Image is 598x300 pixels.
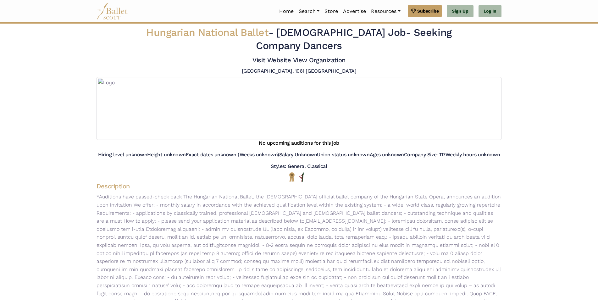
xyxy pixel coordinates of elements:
h5: Union status unknown [317,152,369,158]
span: Hungarian National Ballet [146,26,269,38]
h5: There may be more auditions, but they are not currently listed on the our site. [259,140,339,147]
a: Store [322,5,341,18]
a: Search [296,5,322,18]
a: View Organization [293,56,346,64]
a: Subscribe [408,5,442,17]
h5: Ages unknown [370,152,404,158]
span: Subscribe [417,8,439,14]
h5: Weekly hours unknown [446,152,500,158]
h4: Description [91,182,507,190]
h5: Company Size: 117 [404,152,446,158]
img: gem.svg [411,8,416,14]
h5: Salary Unknown [279,152,317,158]
img: Logo [97,77,501,140]
a: Log In [479,5,501,18]
a: Home [277,5,296,18]
a: Resources [368,5,403,18]
h5: Height unknown [147,152,185,158]
img: All [299,172,304,182]
h5: Exact dates unknown (Weeks unknown) [186,152,279,158]
h5: Styles: General Classical [271,163,327,170]
a: Sign Up [447,5,473,18]
a: Visit Website [252,56,291,64]
h5: [GEOGRAPHIC_DATA], 1061 [GEOGRAPHIC_DATA] [242,68,356,75]
img: National [288,172,296,182]
h2: - - Seeking Company Dancers [131,26,467,52]
span: [DEMOGRAPHIC_DATA] Job [276,26,406,38]
h5: Hiring level unknown [98,152,147,158]
a: Advertise [341,5,368,18]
